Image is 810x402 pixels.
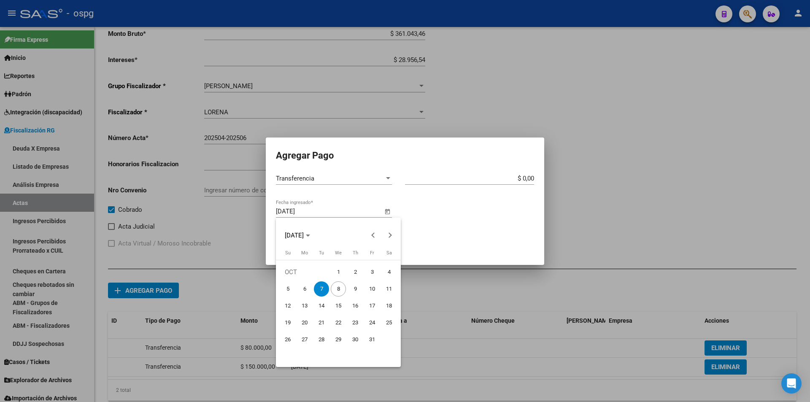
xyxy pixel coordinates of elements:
[285,232,304,239] span: [DATE]
[297,281,312,297] span: 6
[314,281,329,297] span: 7
[335,250,342,256] span: We
[381,264,397,280] span: 4
[281,228,313,243] button: Choose month and year
[331,298,346,313] span: 15
[297,315,312,330] span: 20
[370,250,374,256] span: Fr
[381,298,397,313] span: 18
[279,264,330,281] td: OCT
[296,331,313,348] button: October 27, 2025
[331,332,346,347] span: 29
[364,281,380,297] span: 10
[296,297,313,314] button: October 13, 2025
[381,315,397,330] span: 25
[364,331,381,348] button: October 31, 2025
[314,332,329,347] span: 28
[297,298,312,313] span: 13
[364,332,380,347] span: 31
[301,250,308,256] span: Mo
[314,298,329,313] span: 14
[313,331,330,348] button: October 28, 2025
[364,281,381,297] button: October 10, 2025
[280,281,295,297] span: 5
[314,315,329,330] span: 21
[348,332,363,347] span: 30
[364,298,380,313] span: 17
[296,314,313,331] button: October 20, 2025
[365,227,382,244] button: Previous month
[331,264,346,280] span: 1
[347,281,364,297] button: October 9, 2025
[296,281,313,297] button: October 6, 2025
[364,314,381,331] button: October 24, 2025
[364,264,381,281] button: October 3, 2025
[381,314,397,331] button: October 25, 2025
[381,281,397,297] span: 11
[386,250,392,256] span: Sa
[353,250,358,256] span: Th
[381,297,397,314] button: October 18, 2025
[279,281,296,297] button: October 5, 2025
[330,314,347,331] button: October 22, 2025
[364,315,380,330] span: 24
[285,250,291,256] span: Su
[348,281,363,297] span: 9
[348,315,363,330] span: 23
[331,315,346,330] span: 22
[313,297,330,314] button: October 14, 2025
[364,297,381,314] button: October 17, 2025
[381,281,397,297] button: October 11, 2025
[313,314,330,331] button: October 21, 2025
[364,264,380,280] span: 3
[331,281,346,297] span: 8
[347,314,364,331] button: October 23, 2025
[280,298,295,313] span: 12
[297,332,312,347] span: 27
[330,281,347,297] button: October 8, 2025
[279,314,296,331] button: October 19, 2025
[279,297,296,314] button: October 12, 2025
[319,250,324,256] span: Tu
[330,331,347,348] button: October 29, 2025
[330,264,347,281] button: October 1, 2025
[781,373,802,394] div: Open Intercom Messenger
[330,297,347,314] button: October 15, 2025
[280,332,295,347] span: 26
[348,264,363,280] span: 2
[347,297,364,314] button: October 16, 2025
[313,281,330,297] button: October 7, 2025
[347,264,364,281] button: October 2, 2025
[279,331,296,348] button: October 26, 2025
[382,227,399,244] button: Next month
[280,315,295,330] span: 19
[381,264,397,281] button: October 4, 2025
[347,331,364,348] button: October 30, 2025
[348,298,363,313] span: 16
